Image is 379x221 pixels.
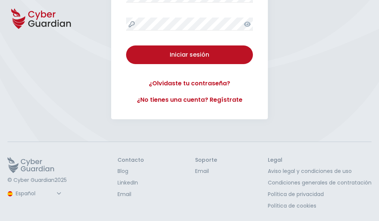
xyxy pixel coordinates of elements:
a: Email [195,167,217,175]
a: ¿No tienes una cuenta? Regístrate [126,95,253,104]
img: region-logo [7,191,13,196]
h3: Soporte [195,157,217,164]
a: Política de privacidad [268,190,372,198]
p: © Cyber Guardian 2025 [7,177,67,184]
div: Iniciar sesión [132,50,247,59]
a: Aviso legal y condiciones de uso [268,167,372,175]
a: Condiciones generales de contratación [268,179,372,187]
a: Blog [118,167,144,175]
a: LinkedIn [118,179,144,187]
a: Política de cookies [268,202,372,210]
a: Email [118,190,144,198]
button: Iniciar sesión [126,45,253,64]
h3: Contacto [118,157,144,164]
h3: Legal [268,157,372,164]
a: ¿Olvidaste tu contraseña? [126,79,253,88]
